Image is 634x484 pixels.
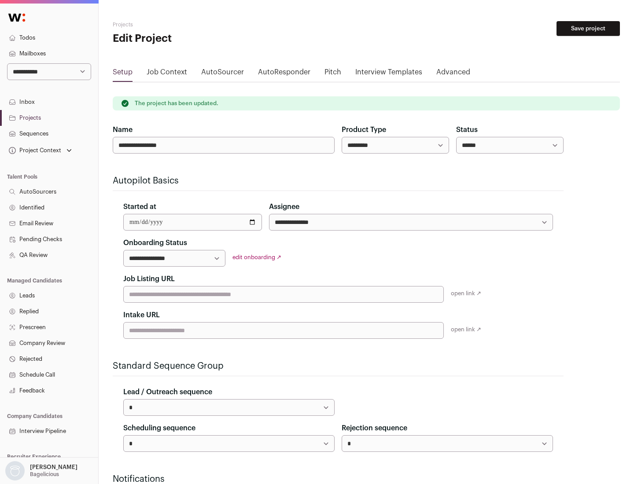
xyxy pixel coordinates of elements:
label: Rejection sequence [342,423,407,433]
label: Intake URL [123,310,160,320]
label: Scheduling sequence [123,423,195,433]
button: Open dropdown [4,461,79,480]
label: Product Type [342,125,386,135]
a: Pitch [324,67,341,81]
a: Setup [113,67,133,81]
label: Assignee [269,202,299,212]
label: Job Listing URL [123,274,175,284]
p: Bagelicious [30,471,59,478]
p: [PERSON_NAME] [30,464,77,471]
a: Interview Templates [355,67,422,81]
a: AutoSourcer [201,67,244,81]
h1: Edit Project [113,32,282,46]
h2: Autopilot Basics [113,175,564,187]
a: AutoResponder [258,67,310,81]
label: Status [456,125,478,135]
label: Lead / Outreach sequence [123,387,212,397]
img: nopic.png [5,461,25,480]
a: edit onboarding ↗ [232,254,281,260]
p: The project has been updated. [135,100,218,107]
button: Open dropdown [7,144,74,157]
h2: Standard Sequence Group [113,360,564,372]
a: Job Context [147,67,187,81]
div: Project Context [7,147,61,154]
label: Name [113,125,133,135]
img: Wellfound [4,9,30,26]
label: Onboarding Status [123,238,187,248]
label: Started at [123,202,156,212]
button: Save project [557,21,620,36]
a: Advanced [436,67,470,81]
h2: Projects [113,21,282,28]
